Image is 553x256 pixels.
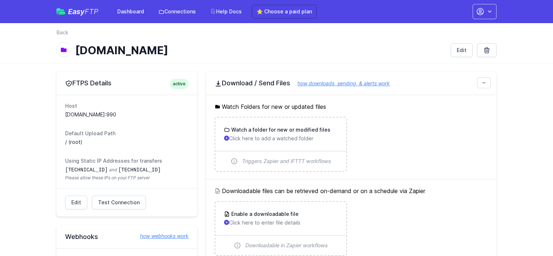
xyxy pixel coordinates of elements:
a: Help Docs [206,5,246,18]
a: ⭐ Choose a paid plan [252,5,317,18]
a: how webhooks work [133,232,189,240]
a: Back [56,29,68,36]
h3: Watch a folder for new or modified files [230,126,330,133]
a: EasyFTP [56,8,98,15]
h3: Enable a downloadable file [230,210,299,218]
h2: Download / Send Files [215,79,488,88]
a: Edit [451,43,473,57]
span: FTP [85,7,98,16]
dt: Using Static IP Addresses for transfers [65,157,189,165]
span: active [170,79,189,89]
a: Enable a downloadable file Click here to enter file details Downloadable in Zapier workflows [215,202,346,255]
dt: Host [65,102,189,110]
a: Connections [154,5,200,18]
span: Test Connection [98,199,140,206]
code: [TECHNICAL_ID] [118,167,161,173]
span: Easy [68,8,98,15]
h1: [DOMAIN_NAME] [75,44,445,57]
nav: Breadcrumb [56,29,497,40]
a: Dashboard [113,5,148,18]
span: Downloadable in Zapier workflows [245,242,328,249]
a: Test Connection [92,196,146,209]
h2: FTPS Details [65,79,189,88]
p: Click here to add a watched folder [224,135,337,142]
span: Please allow these IPs on your FTP server [65,175,189,181]
a: Edit [65,196,87,209]
p: Click here to enter file details [224,219,337,226]
dd: [DOMAIN_NAME]:990 [65,111,189,118]
h5: Watch Folders for new or updated files [215,102,488,111]
span: and [109,167,117,172]
a: Watch a folder for new or modified files Click here to add a watched folder Triggers Zapier and I... [215,118,346,171]
h2: Webhooks [65,232,189,241]
code: [TECHNICAL_ID] [65,167,108,173]
span: Triggers Zapier and IFTTT workflows [242,158,331,165]
dd: / (root) [65,138,189,146]
img: easyftp_logo.png [56,8,65,15]
dt: Default Upload Path [65,130,189,137]
a: how downloads, sending, & alerts work [290,80,390,86]
h5: Downloadable files can be retrieved on-demand or on a schedule via Zapier [215,187,488,195]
